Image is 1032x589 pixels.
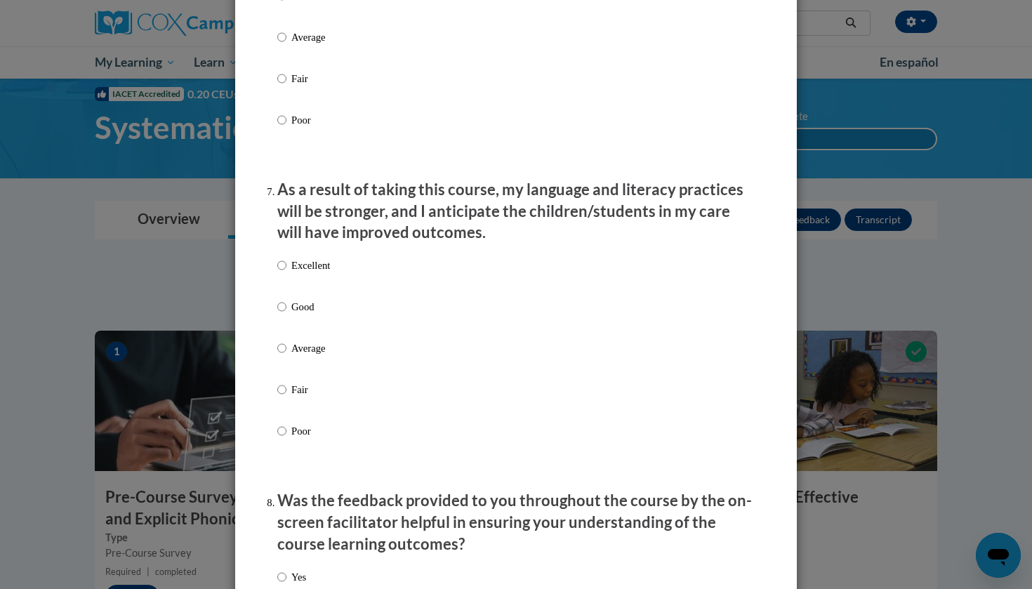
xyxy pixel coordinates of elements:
[277,71,286,86] input: Fair
[277,340,286,356] input: Average
[291,112,330,128] p: Poor
[277,29,286,45] input: Average
[291,258,330,273] p: Excellent
[277,382,286,397] input: Fair
[291,340,330,356] p: Average
[277,569,286,585] input: Yes
[277,299,286,315] input: Good
[277,112,286,128] input: Poor
[291,29,330,45] p: Average
[291,382,330,397] p: Fair
[277,490,755,555] p: Was the feedback provided to you throughout the course by the on-screen facilitator helpful in en...
[277,258,286,273] input: Excellent
[291,569,306,585] p: Yes
[277,179,755,244] p: As a result of taking this course, my language and literacy practices will be stronger, and I ant...
[291,71,330,86] p: Fair
[291,423,330,439] p: Poor
[277,423,286,439] input: Poor
[291,299,330,315] p: Good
